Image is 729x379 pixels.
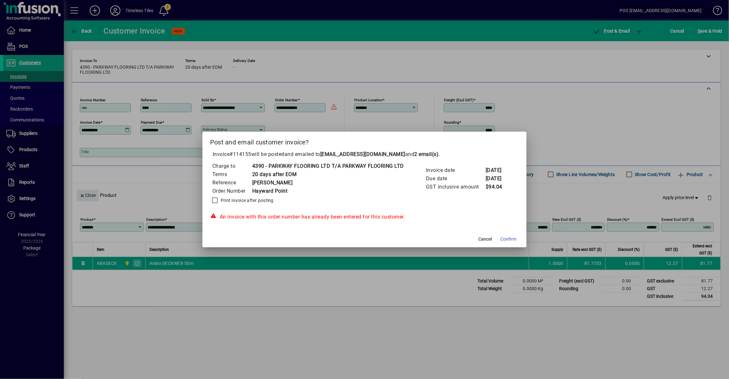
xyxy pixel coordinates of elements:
td: Reference [212,179,252,187]
td: [PERSON_NAME] [252,179,404,187]
td: Due date [426,174,485,183]
td: Hayward Point [252,187,404,195]
span: Confirm [500,236,516,243]
span: and emailed to [285,151,439,157]
button: Confirm [498,233,519,245]
td: Charge to [212,162,252,170]
td: GST inclusive amount [426,183,485,191]
td: $94.04 [485,183,511,191]
b: [EMAIL_ADDRESS][DOMAIN_NAME] [320,151,405,157]
td: [DATE] [485,166,511,174]
td: 4390 - PARKWAY FLOORING LTD T/A PARKWAY FLOORING LTD [252,162,404,170]
span: and [405,151,439,157]
span: #114155 [230,151,252,157]
p: Invoice will be posted . [210,151,519,158]
div: An invoice with this order number has already been entered for this customer. [210,213,519,221]
button: Cancel [475,233,495,245]
td: [DATE] [485,174,511,183]
label: Print invoice after posting [219,197,274,204]
td: 20 days after EOM [252,170,404,179]
b: 2 email(s) [414,151,439,157]
h2: Post and email customer invoice? [202,132,527,150]
span: Cancel [478,236,492,243]
td: Order Number [212,187,252,195]
td: Invoice date [426,166,485,174]
td: Terms [212,170,252,179]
